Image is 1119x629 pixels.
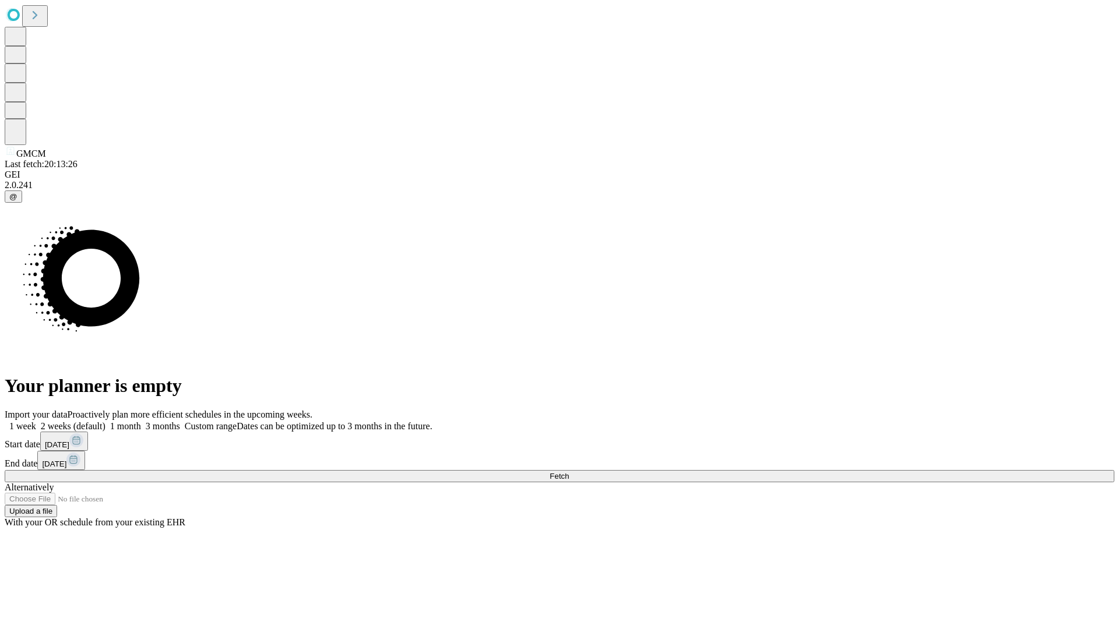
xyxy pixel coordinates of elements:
[5,470,1114,482] button: Fetch
[42,460,66,468] span: [DATE]
[5,180,1114,190] div: 2.0.241
[68,409,312,419] span: Proactively plan more efficient schedules in the upcoming weeks.
[37,451,85,470] button: [DATE]
[5,517,185,527] span: With your OR schedule from your existing EHR
[5,409,68,419] span: Import your data
[9,421,36,431] span: 1 week
[16,149,46,158] span: GMCM
[40,432,88,451] button: [DATE]
[5,432,1114,451] div: Start date
[146,421,180,431] span: 3 months
[5,159,78,169] span: Last fetch: 20:13:26
[9,192,17,201] span: @
[45,440,69,449] span: [DATE]
[41,421,105,431] span: 2 weeks (default)
[5,190,22,203] button: @
[5,451,1114,470] div: End date
[5,169,1114,180] div: GEI
[237,421,432,431] span: Dates can be optimized up to 3 months in the future.
[110,421,141,431] span: 1 month
[5,505,57,517] button: Upload a file
[185,421,237,431] span: Custom range
[5,482,54,492] span: Alternatively
[5,375,1114,397] h1: Your planner is empty
[550,472,569,480] span: Fetch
